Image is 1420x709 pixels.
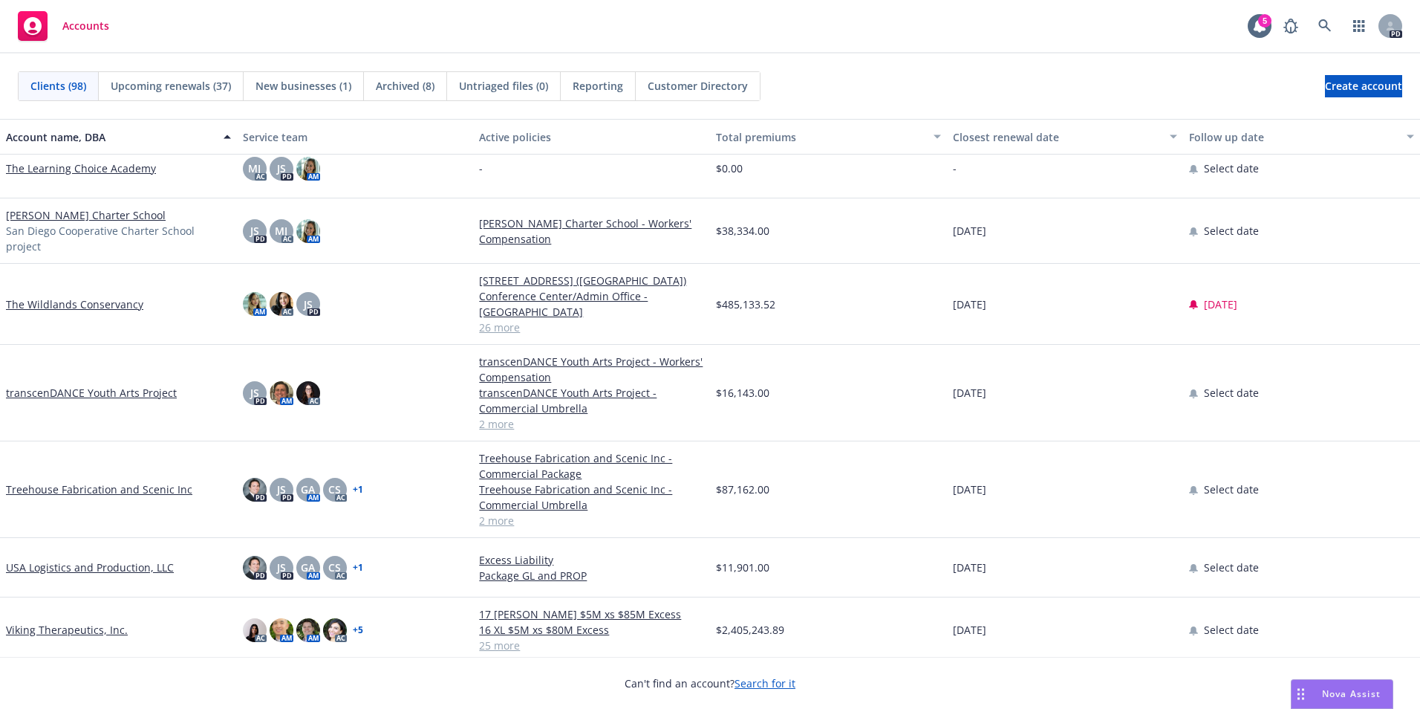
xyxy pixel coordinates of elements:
span: Archived (8) [376,78,434,94]
span: $0.00 [716,161,743,176]
a: transcenDANCE Youth Arts Project [6,385,177,401]
div: 5 [1258,14,1271,27]
span: $485,133.52 [716,297,775,312]
span: [DATE] [953,560,986,575]
a: transcenDANCE Youth Arts Project - Workers' Compensation [479,354,704,385]
span: [DATE] [953,223,986,239]
img: photo [270,618,293,642]
a: Excess Liability [479,552,704,568]
a: Treehouse Fabrication and Scenic Inc [6,482,192,497]
button: Follow up date [1183,119,1420,155]
span: $38,334.00 [716,223,769,239]
span: [DATE] [953,482,986,497]
span: CS [328,482,341,497]
img: photo [296,157,320,181]
span: San Diego Cooperative Charter School project [6,223,231,254]
span: GA [301,482,315,497]
button: Active policies [473,119,710,155]
span: [DATE] [953,297,986,312]
a: transcenDANCE Youth Arts Project - Commercial Umbrella [479,385,704,416]
a: Treehouse Fabrication and Scenic Inc - Commercial Umbrella [479,482,704,513]
span: New businesses (1) [255,78,351,94]
span: Accounts [62,20,109,32]
a: 2 more [479,513,704,528]
div: Active policies [479,129,704,145]
a: [STREET_ADDRESS] ([GEOGRAPHIC_DATA]) [479,273,704,288]
a: The Wildlands Conservancy [6,297,143,312]
a: Report a Bug [1276,11,1306,41]
a: + 1 [353,563,363,572]
a: Conference Center/Admin Office - [GEOGRAPHIC_DATA] [479,288,704,320]
span: [DATE] [953,622,986,638]
span: MJ [275,223,287,239]
a: Search for it [735,676,795,690]
a: 16 XL $5M xs $80M Excess [479,622,704,638]
span: MJ [248,161,261,176]
span: Select date [1204,385,1259,401]
a: Accounts [12,5,115,47]
span: GA [301,560,315,575]
span: Upcoming renewals (37) [111,78,231,94]
a: [PERSON_NAME] Charter School - Workers' Compensation [479,216,704,247]
span: JS [277,482,286,497]
span: Untriaged files (0) [459,78,548,94]
a: Switch app [1344,11,1374,41]
img: photo [243,478,267,502]
span: Select date [1204,161,1259,176]
span: JS [304,297,313,312]
span: [DATE] [953,385,986,401]
span: $11,901.00 [716,560,769,575]
span: JS [250,223,259,239]
span: Reporting [573,78,623,94]
a: The Learning Choice Academy [6,161,156,176]
span: Select date [1204,482,1259,497]
button: Nova Assist [1291,679,1393,709]
a: Search [1310,11,1340,41]
span: $87,162.00 [716,482,769,497]
img: photo [296,381,320,405]
a: 26 more [479,320,704,335]
img: photo [243,556,267,580]
a: Treehouse Fabrication and Scenic Inc - Commercial Package [479,450,704,482]
span: Customer Directory [648,78,748,94]
span: $16,143.00 [716,385,769,401]
div: Total premiums [716,129,925,145]
img: photo [243,618,267,642]
div: Drag to move [1292,680,1310,708]
img: photo [243,292,267,316]
span: $2,405,243.89 [716,622,784,638]
span: Can't find an account? [625,676,795,691]
span: - [953,161,957,176]
div: Service team [243,129,468,145]
a: + 5 [353,626,363,635]
span: JS [277,560,286,575]
span: JS [277,161,286,176]
a: [PERSON_NAME] Charter School [6,207,166,223]
img: photo [270,381,293,405]
span: Clients (98) [30,78,86,94]
button: Closest renewal date [947,119,1184,155]
img: photo [296,219,320,243]
img: photo [323,618,347,642]
span: Nova Assist [1322,687,1381,700]
span: Create account [1325,72,1402,100]
a: USA Logistics and Production, LLC [6,560,174,575]
a: + 1 [353,485,363,494]
img: photo [270,292,293,316]
span: Select date [1204,560,1259,575]
span: CS [328,560,341,575]
span: Select date [1204,223,1259,239]
a: Package GL and PROP [479,568,704,583]
a: Viking Therapeutics, Inc. [6,622,128,638]
button: Service team [237,119,474,155]
a: Create account [1325,75,1402,97]
span: - [479,161,483,176]
span: [DATE] [1204,297,1237,312]
button: Total premiums [710,119,947,155]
